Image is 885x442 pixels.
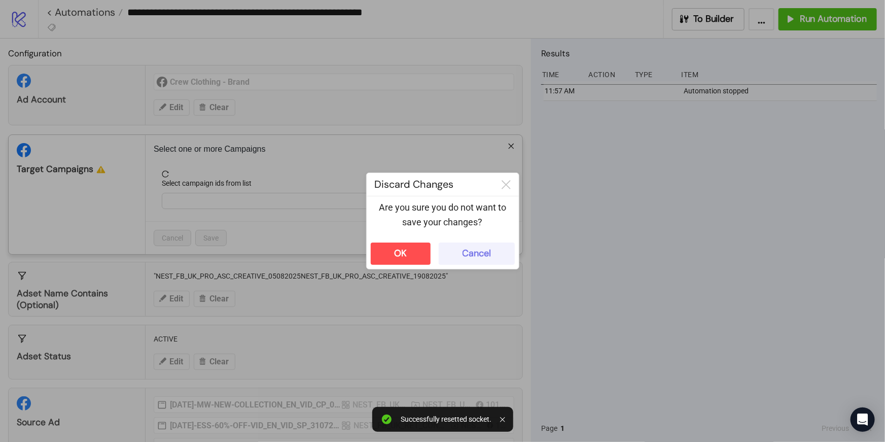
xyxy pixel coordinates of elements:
p: Are you sure you do not want to save your changes? [375,200,511,229]
div: Discard Changes [367,173,493,196]
button: Cancel [439,243,515,265]
div: Open Intercom Messenger [851,407,875,432]
button: OK [371,243,431,265]
div: Successfully resetted socket. [401,415,492,424]
div: Cancel [463,248,491,259]
div: OK [394,248,407,259]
